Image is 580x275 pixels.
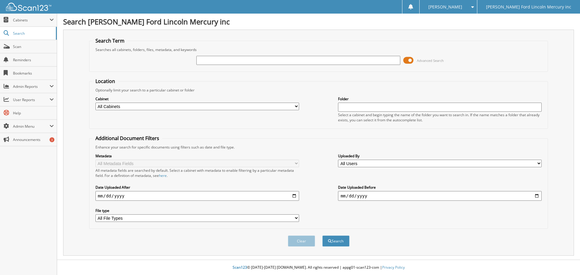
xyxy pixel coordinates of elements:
[322,235,350,247] button: Search
[338,185,542,190] label: Date Uploaded Before
[13,84,50,89] span: Admin Reports
[57,260,580,275] div: © [DATE]-[DATE] [DOMAIN_NAME]. All rights reserved | appg01-scan123-com |
[50,137,54,142] div: 3
[92,135,162,142] legend: Additional Document Filters
[338,191,542,201] input: end
[13,44,54,49] span: Scan
[417,58,444,63] span: Advanced Search
[92,47,545,52] div: Searches all cabinets, folders, files, metadata, and keywords
[95,191,299,201] input: start
[92,88,545,93] div: Optionally limit your search to a particular cabinet or folder
[13,31,53,36] span: Search
[92,145,545,150] div: Enhance your search for specific documents using filters such as date and file type.
[13,18,50,23] span: Cabinets
[92,78,118,85] legend: Location
[338,112,542,123] div: Select a cabinet and begin typing the name of the folder you want to search in. If the name match...
[95,96,299,101] label: Cabinet
[95,185,299,190] label: Date Uploaded After
[13,124,50,129] span: Admin Menu
[338,96,542,101] label: Folder
[382,265,405,270] a: Privacy Policy
[233,265,247,270] span: Scan123
[13,97,50,102] span: User Reports
[95,153,299,158] label: Metadata
[159,173,167,178] a: here
[486,5,571,9] span: [PERSON_NAME] Ford Lincoln Mercury inc
[63,17,574,27] h1: Search [PERSON_NAME] Ford Lincoln Mercury inc
[13,137,54,142] span: Announcements
[13,57,54,62] span: Reminders
[92,37,127,44] legend: Search Term
[428,5,462,9] span: [PERSON_NAME]
[13,71,54,76] span: Bookmarks
[95,168,299,178] div: All metadata fields are searched by default. Select a cabinet with metadata to enable filtering b...
[95,208,299,213] label: File type
[6,3,51,11] img: scan123-logo-white.svg
[288,235,315,247] button: Clear
[13,110,54,116] span: Help
[338,153,542,158] label: Uploaded By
